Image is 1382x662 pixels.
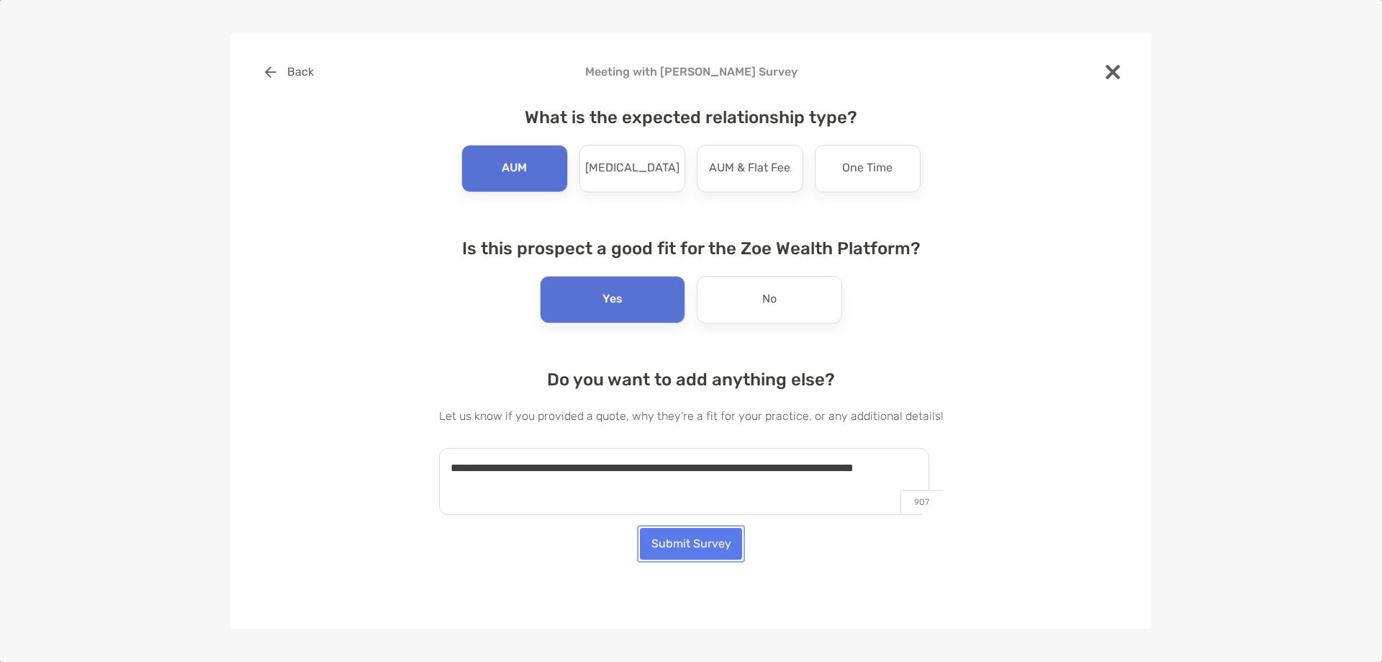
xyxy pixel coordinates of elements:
[265,66,276,78] img: button icon
[439,107,944,128] h4: What is the expected relationship type?
[502,157,527,180] p: AUM
[253,56,325,88] button: Back
[1106,65,1120,79] img: close modal
[439,238,944,259] h4: Is this prospect a good fit for the Zoe Wealth Platform?
[585,157,679,180] p: [MEDICAL_DATA]
[640,528,742,560] button: Submit Survey
[900,490,943,514] p: 907
[439,370,944,390] h4: Do you want to add anything else?
[602,288,623,311] p: Yes
[439,407,944,425] p: Let us know if you provided a quote, why they're a fit for your practice, or any additional details!
[253,65,1129,79] h4: Meeting with [PERSON_NAME] Survey
[762,288,777,311] p: No
[709,157,790,180] p: AUM & Flat Fee
[842,157,893,180] p: One Time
